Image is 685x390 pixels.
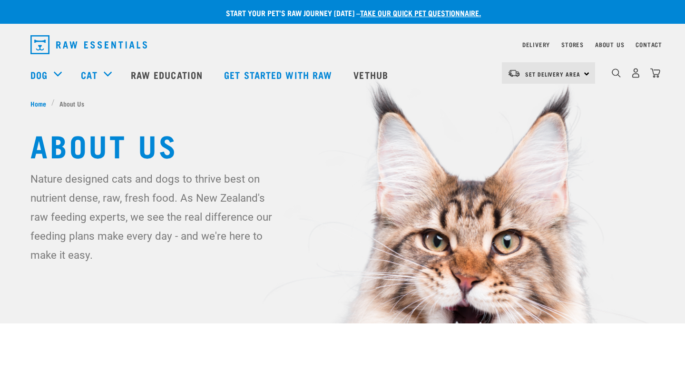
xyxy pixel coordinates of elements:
p: Nature designed cats and dogs to thrive best on nutrient dense, raw, fresh food. As New Zealand's... [30,169,280,264]
a: Cat [81,68,97,82]
span: Set Delivery Area [525,72,580,76]
img: user.png [631,68,641,78]
nav: breadcrumbs [30,98,655,108]
img: home-icon@2x.png [650,68,660,78]
img: van-moving.png [508,69,520,78]
a: Vethub [344,56,400,94]
a: Stores [561,43,584,46]
a: Contact [636,43,662,46]
a: Raw Education [121,56,215,94]
nav: dropdown navigation [23,31,662,58]
h1: About Us [30,127,655,162]
a: Home [30,98,51,108]
img: Raw Essentials Logo [30,35,147,54]
a: About Us [595,43,624,46]
a: take our quick pet questionnaire. [360,10,481,15]
img: home-icon-1@2x.png [612,68,621,78]
a: Get started with Raw [215,56,344,94]
a: Delivery [522,43,550,46]
a: Dog [30,68,48,82]
span: Home [30,98,46,108]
